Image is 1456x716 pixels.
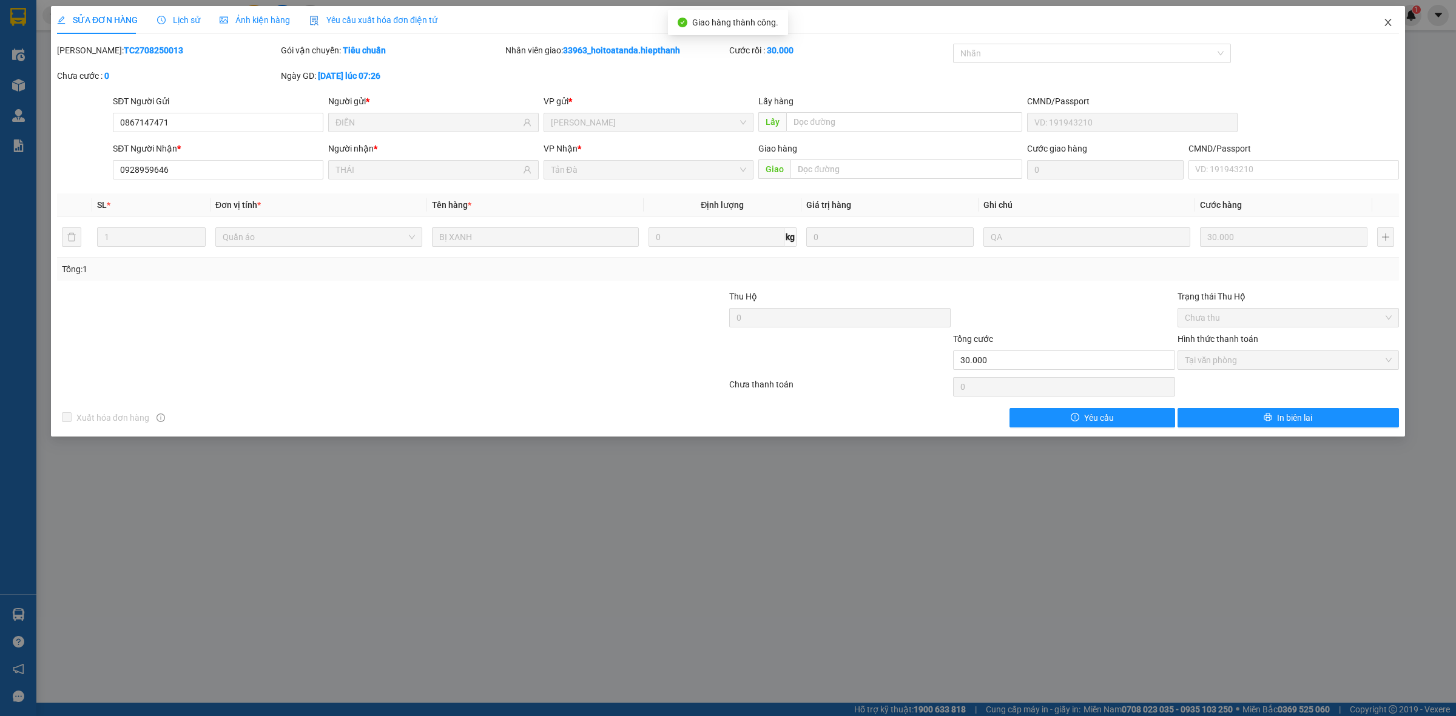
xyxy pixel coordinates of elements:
span: Đơn vị tính [215,200,261,210]
div: VP gửi [544,95,754,108]
span: Thu Hộ [729,292,757,301]
b: Công Ty xe khách HIỆP THÀNH [38,10,139,83]
button: plus [1377,227,1394,247]
b: 30.000 [767,45,794,55]
span: Định lượng [701,200,744,210]
b: Tiêu chuẩn [343,45,386,55]
th: Ghi chú [979,193,1195,217]
span: Giá trị hàng [806,200,851,210]
span: Lịch sử [157,15,200,25]
div: Gói vận chuyển: [281,44,502,57]
div: Người nhận [328,142,539,155]
span: Giao hàng [758,144,797,153]
b: 33963_hoitoatanda.hiepthanh [563,45,680,55]
div: CMND/Passport [1027,95,1238,108]
span: In biên lai [1277,411,1312,424]
span: clock-circle [157,16,166,24]
span: VP Nhận [544,144,578,153]
span: Yêu cầu xuất hóa đơn điện tử [309,15,437,25]
span: info-circle [157,413,165,422]
b: [DOMAIN_NAME] [162,10,293,30]
input: Dọc đường [786,112,1022,132]
span: close [1383,18,1393,27]
span: Yêu cầu [1084,411,1114,424]
span: Tổng cước [953,334,993,344]
span: check-circle [678,18,687,27]
span: kg [784,227,797,247]
h2: VP Nhận: [PERSON_NAME] ([PERSON_NAME]) [64,87,293,201]
button: Close [1371,6,1405,40]
div: Cước rồi : [729,44,951,57]
input: 0 [806,227,974,247]
label: Cước giao hàng [1027,144,1087,153]
span: user [523,166,531,174]
div: Nhân viên giao: [505,44,727,57]
span: picture [220,16,228,24]
input: Ghi Chú [983,227,1190,247]
div: CMND/Passport [1188,142,1399,155]
button: printerIn biên lai [1178,408,1399,427]
span: Giao hàng thành công. [692,18,778,27]
span: Lấy hàng [758,96,794,106]
div: Trạng thái Thu Hộ [1178,290,1399,303]
div: Ngày GD: [281,69,502,82]
input: VD: Bàn, Ghế [432,227,639,247]
img: icon [309,16,319,25]
button: exclamation-circleYêu cầu [1009,408,1175,427]
span: user [523,118,531,127]
b: TC2708250013 [124,45,183,55]
div: Chưa thanh toán [728,378,952,399]
span: Ảnh kiện hàng [220,15,290,25]
div: Chưa cước : [57,69,278,82]
input: VD: 191943210 [1027,113,1238,132]
span: Tân Châu [551,113,747,132]
span: Tên hàng [432,200,471,210]
span: SL [97,200,107,210]
span: Lấy [758,112,786,132]
input: Cước giao hàng [1027,160,1184,179]
div: [PERSON_NAME]: [57,44,278,57]
div: Người gửi [328,95,539,108]
span: Xuất hóa đơn hàng [72,411,154,424]
h2: TĐT1309250005 [7,87,104,107]
input: Tên người gửi [335,116,521,129]
input: Dọc đường [790,159,1022,179]
input: Tên người nhận [335,163,521,176]
div: SĐT Người Gửi [113,95,323,108]
span: Giao [758,159,790,179]
span: edit [57,16,66,24]
span: Tản Đà [551,161,747,179]
span: Quần áo [223,228,415,246]
label: Hình thức thanh toán [1178,334,1258,344]
span: Chưa thu [1185,309,1392,327]
b: 0 [104,71,109,81]
span: Cước hàng [1200,200,1242,210]
button: delete [62,227,81,247]
input: 0 [1200,227,1367,247]
div: SĐT Người Nhận [113,142,323,155]
div: Tổng: 1 [62,263,562,276]
span: printer [1264,413,1272,423]
span: Tại văn phòng [1185,351,1392,369]
b: [DATE] lúc 07:26 [318,71,380,81]
span: SỬA ĐƠN HÀNG [57,15,138,25]
span: exclamation-circle [1071,413,1079,423]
